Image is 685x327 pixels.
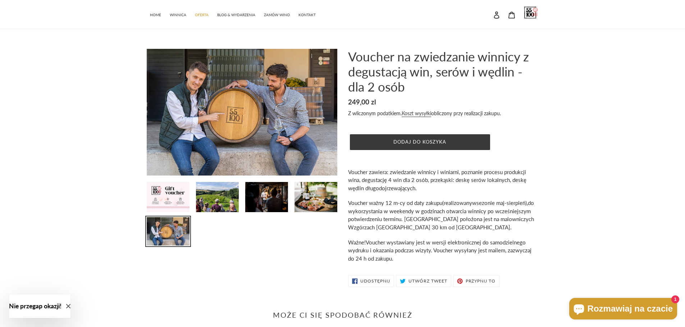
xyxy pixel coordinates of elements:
[350,134,490,150] button: Dodaj do koszyka
[264,13,290,17] span: ZAMÓW WINO
[245,181,289,213] img: Załaduj obraz do przeglądarki galerii, Voucher na zwiedzanie winnicy z degustacją win, serów i wę...
[348,168,539,192] p: Voucher zawiera: zwiedzanie winnicy i winiarni, poznanie procesu produkcji wina, degustację 4 win...
[170,13,186,17] span: WINNICA
[295,9,319,19] a: KONTAKT
[348,239,366,246] span: Ważne!
[402,110,431,117] a: Koszt wysyłki
[348,98,376,106] span: 249,00 zl
[195,13,209,17] span: OFERTA
[348,200,442,206] span: Voucher ważny 12 m-cy od daty zakupu
[195,181,239,213] img: Załaduj obraz do przeglądarki galerii, Voucher na zwiedzanie winnicy z degustacją win, serów i wę...
[146,9,165,19] a: HOME
[298,13,316,17] span: KONTAKT
[191,9,212,19] a: OFERTA
[214,9,259,19] a: BLOG & WYDARZENIA
[348,199,539,231] p: sezonie maj-sierpień),
[348,49,539,94] h1: Voucher na zwiedzanie winnicy z degustacją win, serów i wędlin - dla 2 osób
[348,200,534,230] span: do wykorzystania w weekendy w godzinach otwarcia winnicy po wcześniejszym potwierdzeniu terminu. ...
[360,279,390,283] span: Udostępnij
[466,279,496,283] span: Przypnij to
[294,181,338,213] img: Załaduj obraz do przeglądarki galerii, Voucher na zwiedzanie winnicy z degustacją win, serów i wę...
[147,310,539,319] h2: Może Ci się spodobać również
[408,279,447,283] span: Utwórz tweet
[348,109,539,117] div: Z wliczonym podatkiem. obliczony przy realizacji zakupu.
[442,200,472,206] span: (realizowany
[146,216,190,247] img: Załaduj obraz do przeglądarki galerii, Voucher na zwiedzanie winnicy z degustacją win, serów i wę...
[393,139,446,145] span: Dodaj do koszyka
[146,181,190,213] img: Załaduj obraz do przeglądarki galerii, Voucher na zwiedzanie winnicy z degustacją win, serów i wę...
[217,13,255,17] span: BLOG & WYDARZENIA
[166,9,190,19] a: WINNICA
[472,200,476,206] span: w
[260,9,293,19] a: ZAMÓW WINO
[150,13,161,17] span: HOME
[567,298,679,321] inbox-online-store-chat: Czat w sklepie online Shopify
[348,239,531,262] span: Voucher wystawiany jest w wersji elektronicznej do samodzielnego wydruku i okazania podczas wizyt...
